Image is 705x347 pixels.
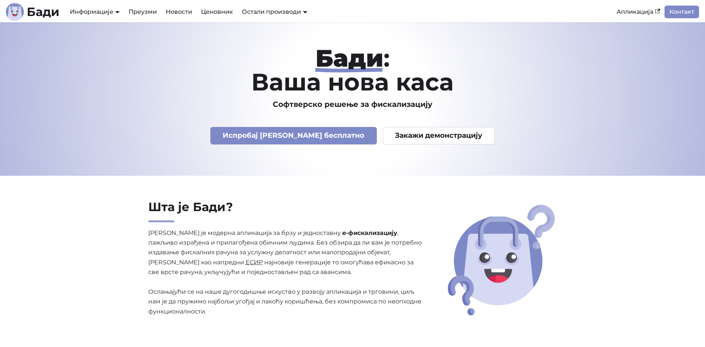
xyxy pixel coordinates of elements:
a: Закажи демонстрацију [383,127,495,144]
a: Информације [70,8,120,15]
a: Ценовник [197,6,237,18]
a: Остали производи [242,8,307,15]
h1: : Ваша нова каса [113,46,592,94]
a: ЛогоБади [6,3,59,21]
h2: Шта је Бади? [148,200,423,222]
strong: е-фискализацију [342,229,397,236]
img: Лого [6,3,24,21]
strong: Бади [316,44,384,73]
a: Контакт [664,6,699,18]
p: [PERSON_NAME] је модерна апликација за брзу и једноставну , пажљиво израђена и прилагођена обични... [148,228,423,317]
a: Преузми [124,6,161,18]
h3: Софтверско решење за фискализацију [113,100,592,109]
abbr: Електронски систем за издавање рачуна [246,259,263,266]
a: Испробај [PERSON_NAME] бесплатно [210,127,377,144]
a: Апликација [612,6,664,18]
a: Новости [161,6,197,18]
img: Шта је Бади? [445,202,557,318]
b: Бади [27,6,59,18]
